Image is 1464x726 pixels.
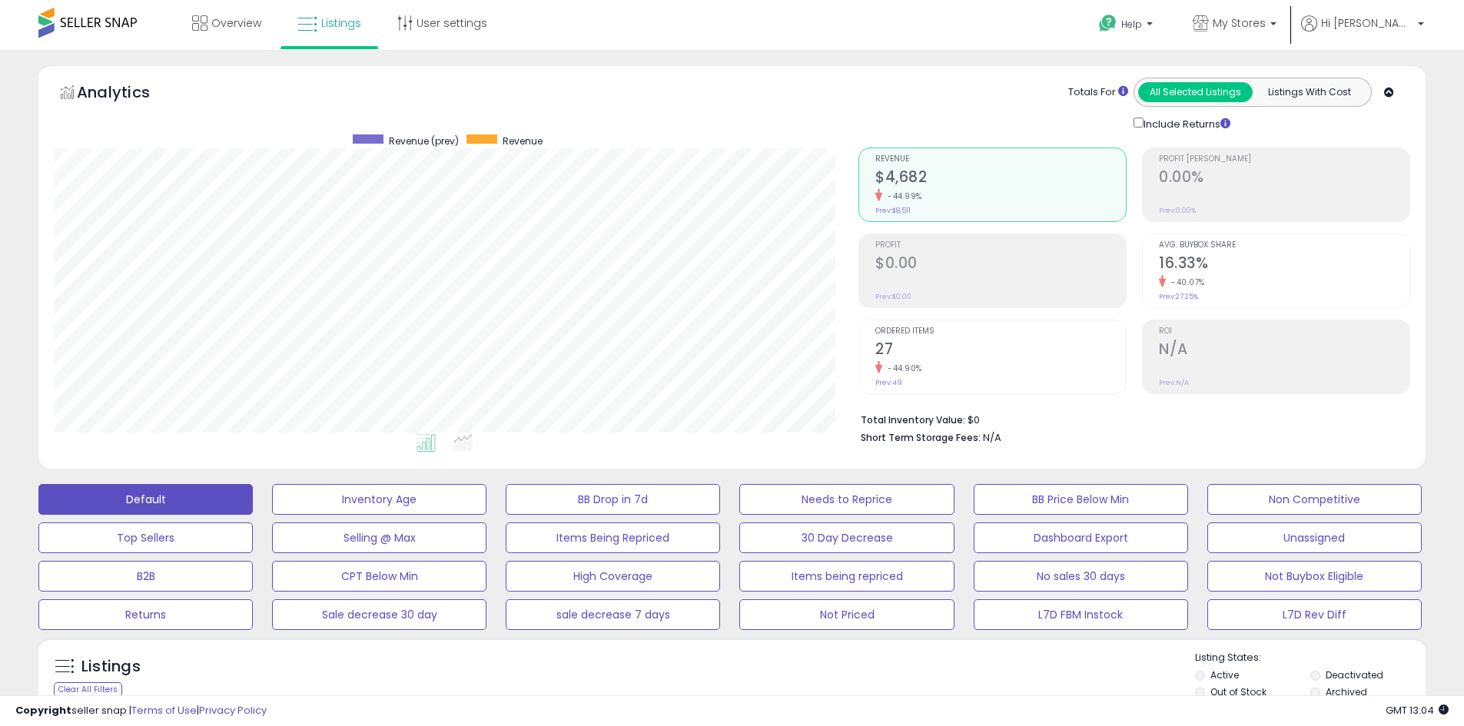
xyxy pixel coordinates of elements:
button: Not Priced [739,599,954,630]
span: Ordered Items [875,327,1126,336]
button: Needs to Reprice [739,484,954,515]
button: Selling @ Max [272,522,486,553]
i: Get Help [1098,14,1117,33]
small: Prev: 27.25% [1159,292,1198,301]
div: Include Returns [1122,114,1249,132]
span: Revenue [875,155,1126,164]
button: Returns [38,599,253,630]
strong: Copyright [15,703,71,718]
div: seller snap | | [15,704,267,718]
h2: 16.33% [1159,254,1409,275]
button: Dashboard Export [974,522,1188,553]
small: Prev: $8,511 [875,206,911,215]
small: -40.07% [1166,277,1205,288]
small: Prev: 0.00% [1159,206,1196,215]
span: Avg. Buybox Share [1159,241,1409,250]
label: Deactivated [1326,668,1383,681]
button: BB Drop in 7d [506,484,720,515]
a: Help [1087,2,1168,50]
button: B2B [38,561,253,592]
button: 30 Day Decrease [739,522,954,553]
button: L7D FBM Instock [974,599,1188,630]
b: Total Inventory Value: [861,413,965,426]
button: sale decrease 7 days [506,599,720,630]
button: L7D Rev Diff [1207,599,1422,630]
h2: 0.00% [1159,168,1409,189]
label: Active [1210,668,1239,681]
p: Listing States: [1195,651,1426,665]
h2: 27 [875,340,1126,361]
h2: $0.00 [875,254,1126,275]
small: -44.99% [882,191,922,202]
button: Sale decrease 30 day [272,599,486,630]
button: Inventory Age [272,484,486,515]
span: Revenue (prev) [389,134,459,148]
h2: N/A [1159,340,1409,361]
a: Terms of Use [131,703,197,718]
span: Revenue [503,134,543,148]
div: Totals For [1068,85,1128,100]
span: N/A [983,430,1001,445]
span: My Stores [1213,15,1266,31]
li: $0 [861,409,1399,428]
button: All Selected Listings [1138,82,1253,102]
span: Listings [321,15,361,31]
h5: Analytics [77,81,180,107]
button: Listings With Cost [1252,82,1366,102]
h2: $4,682 [875,168,1126,189]
button: BB Price Below Min [974,484,1188,515]
h5: Listings [81,656,141,678]
button: No sales 30 days [974,561,1188,592]
small: Prev: 49 [875,378,902,387]
button: High Coverage [506,561,720,592]
button: CPT Below Min [272,561,486,592]
button: Non Competitive [1207,484,1422,515]
button: Items Being Repriced [506,522,720,553]
label: Archived [1326,685,1367,698]
small: Prev: N/A [1159,378,1189,387]
span: Help [1121,18,1142,31]
span: Overview [211,15,261,31]
a: Privacy Policy [199,703,267,718]
button: Not Buybox Eligible [1207,561,1422,592]
div: Clear All Filters [54,682,122,697]
button: Items being repriced [739,561,954,592]
span: Profit [PERSON_NAME] [1159,155,1409,164]
label: Out of Stock [1210,685,1266,698]
button: Unassigned [1207,522,1422,553]
small: Prev: $0.00 [875,292,911,301]
span: ROI [1159,327,1409,336]
small: -44.90% [882,363,922,374]
span: 2025-08-15 13:04 GMT [1386,703,1449,718]
button: Top Sellers [38,522,253,553]
button: Default [38,484,253,515]
span: Hi [PERSON_NAME] [1321,15,1413,31]
span: Profit [875,241,1126,250]
a: Hi [PERSON_NAME] [1301,15,1424,50]
b: Short Term Storage Fees: [861,431,981,444]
